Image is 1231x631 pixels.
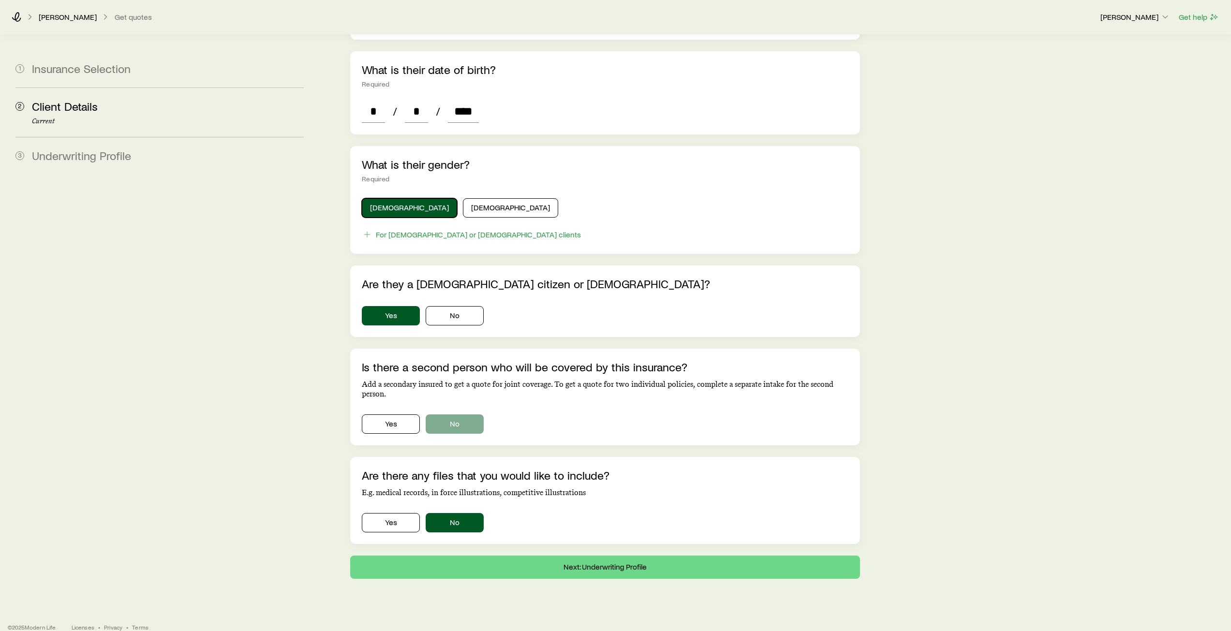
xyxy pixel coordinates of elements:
[15,64,24,73] span: 1
[362,63,848,76] p: What is their date of birth?
[114,13,152,22] button: Get quotes
[362,488,848,498] p: E.g. medical records, in force illustrations, competitive illustrations
[72,623,94,631] a: Licenses
[32,61,131,75] span: Insurance Selection
[362,469,848,482] p: Are there any files that you would like to include?
[389,104,401,118] span: /
[15,102,24,111] span: 2
[1100,12,1170,22] p: [PERSON_NAME]
[350,556,860,579] button: Next: Underwriting Profile
[426,414,484,434] button: No
[362,306,420,325] button: Yes
[32,99,98,113] span: Client Details
[126,623,128,631] span: •
[362,414,420,434] button: Yes
[32,148,131,162] span: Underwriting Profile
[362,198,457,218] button: [DEMOGRAPHIC_DATA]
[362,380,848,399] p: Add a secondary insured to get a quote for joint coverage. To get a quote for two individual poli...
[362,80,848,88] div: Required
[463,198,558,218] button: [DEMOGRAPHIC_DATA]
[132,623,148,631] a: Terms
[426,513,484,532] button: No
[15,151,24,160] span: 3
[376,230,581,239] div: For [DEMOGRAPHIC_DATA] or [DEMOGRAPHIC_DATA] clients
[426,306,484,325] button: No
[362,158,848,171] p: What is their gender?
[362,175,848,183] div: Required
[8,623,56,631] p: © 2025 Modern Life
[32,117,304,125] p: Current
[362,229,581,240] button: For [DEMOGRAPHIC_DATA] or [DEMOGRAPHIC_DATA] clients
[98,623,100,631] span: •
[432,104,444,118] span: /
[1100,12,1171,23] button: [PERSON_NAME]
[1178,12,1219,23] button: Get help
[362,513,420,532] button: Yes
[362,277,848,291] p: Are they a [DEMOGRAPHIC_DATA] citizen or [DEMOGRAPHIC_DATA]?
[39,12,97,22] p: [PERSON_NAME]
[104,623,122,631] a: Privacy
[362,360,848,374] p: Is there a second person who will be covered by this insurance?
